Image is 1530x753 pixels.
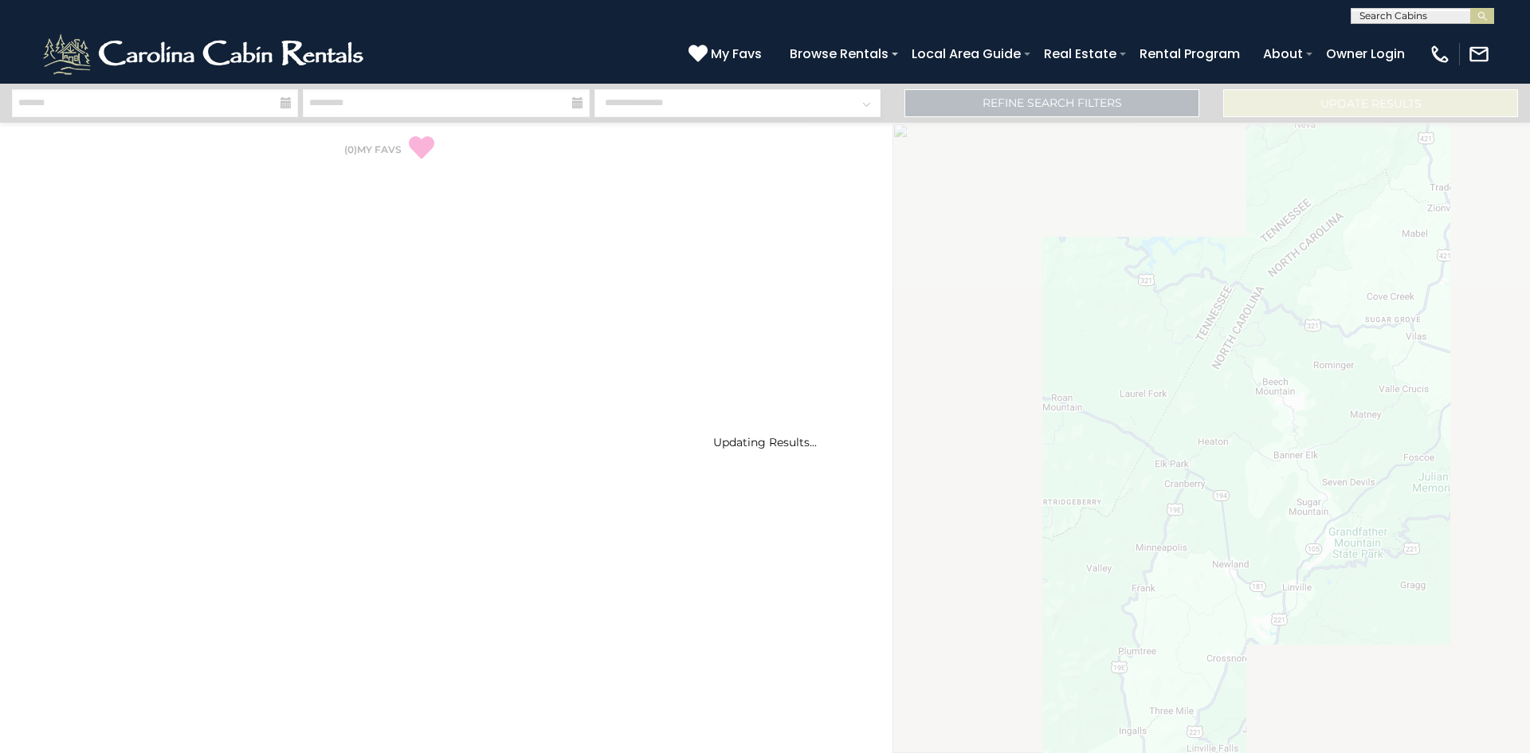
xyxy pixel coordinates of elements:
[1255,40,1311,68] a: About
[904,40,1029,68] a: Local Area Guide
[711,44,762,64] span: My Favs
[1429,43,1451,65] img: phone-regular-white.png
[782,40,896,68] a: Browse Rentals
[688,44,766,65] a: My Favs
[1132,40,1248,68] a: Rental Program
[40,30,371,78] img: White-1-2.png
[1036,40,1124,68] a: Real Estate
[1318,40,1413,68] a: Owner Login
[1468,43,1490,65] img: mail-regular-white.png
